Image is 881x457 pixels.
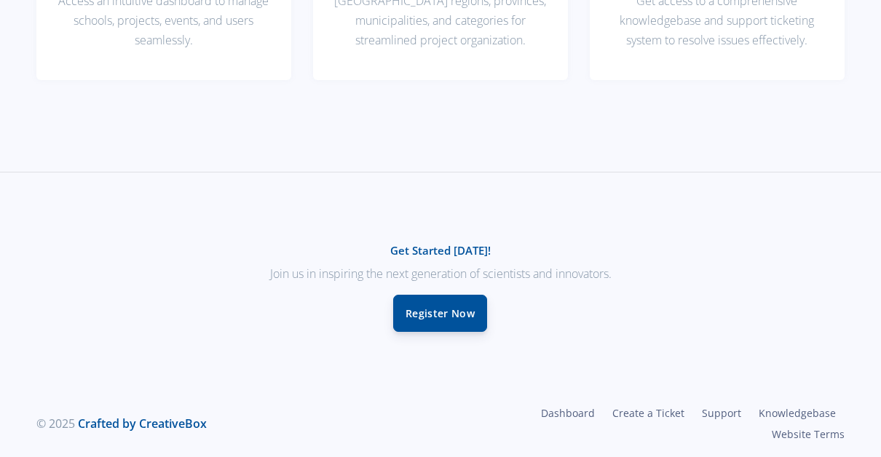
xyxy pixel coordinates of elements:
[532,402,604,424] a: Dashboard
[36,264,845,284] p: Join us in inspiring the next generation of scientists and innovators.
[36,242,845,259] h4: Get Started [DATE]!
[78,416,207,432] a: Crafted by CreativeBox
[393,295,487,332] a: Register Now
[604,402,693,424] a: Create a Ticket
[759,406,836,420] span: Knowledgebase
[750,402,845,424] a: Knowledgebase
[763,424,845,445] a: Website Terms
[693,402,750,424] a: Support
[36,415,430,432] div: © 2025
